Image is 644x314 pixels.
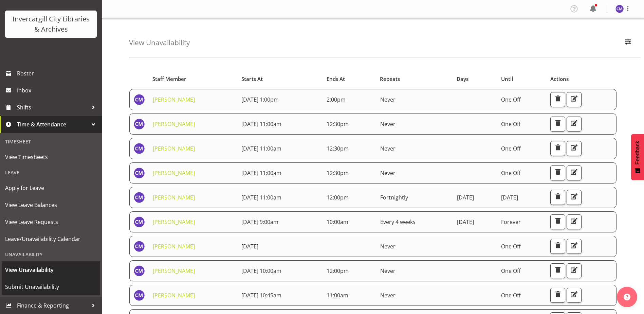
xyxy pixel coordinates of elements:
img: help-xxl-2.png [624,294,630,300]
button: Delete Unavailability [550,263,565,278]
span: 12:30pm [327,145,349,152]
span: One Off [501,169,521,177]
span: [DATE] 10:45am [241,292,281,299]
a: Submit Unavailability [2,278,100,295]
button: Edit Unavailability [567,263,582,278]
span: Never [380,145,395,152]
span: One Off [501,145,521,152]
span: Finance & Reporting [17,300,88,311]
span: [DATE] 11:00am [241,169,281,177]
a: [PERSON_NAME] [153,243,195,250]
span: Forever [501,218,521,226]
img: chamique-mamolo11658.jpg [134,241,145,252]
a: [PERSON_NAME] [153,96,195,103]
img: chamique-mamolo11658.jpg [134,119,145,129]
span: One Off [501,96,521,103]
a: [PERSON_NAME] [153,194,195,201]
span: 12:00pm [327,194,349,201]
a: [PERSON_NAME] [153,145,195,152]
span: Submit Unavailability [5,282,97,292]
div: Leave [2,165,100,179]
span: Every 4 weeks [380,218,416,226]
span: Never [380,169,395,177]
span: [DATE] 11:00am [241,120,281,128]
button: Delete Unavailability [550,190,565,205]
span: Inbox [17,85,98,95]
a: Leave/Unavailability Calendar [2,230,100,247]
span: View Leave Balances [5,200,97,210]
a: Apply for Leave [2,179,100,196]
span: One Off [501,267,521,275]
span: [DATE] 11:00am [241,194,281,201]
div: Invercargill City Libraries & Archives [12,14,90,34]
span: Never [380,292,395,299]
div: Timesheet [2,135,100,149]
span: 12:30pm [327,169,349,177]
button: Edit Unavailability [567,141,582,156]
span: Shifts [17,102,88,112]
span: [DATE] [457,218,474,226]
button: Delete Unavailability [550,165,565,180]
span: 11:00am [327,292,348,299]
span: Ends At [327,75,345,83]
span: View Timesheets [5,152,97,162]
a: [PERSON_NAME] [153,120,195,128]
div: Unavailability [2,247,100,261]
span: [DATE] [241,243,258,250]
img: chamique-mamolo11658.jpg [134,94,145,105]
img: chamique-mamolo11658.jpg [615,5,624,13]
span: Leave/Unavailability Calendar [5,234,97,244]
span: One Off [501,292,521,299]
span: [DATE] 10:00am [241,267,281,275]
a: View Leave Requests [2,213,100,230]
img: chamique-mamolo11658.jpg [134,192,145,203]
span: Fortnightly [380,194,408,201]
button: Edit Unavailability [567,190,582,205]
img: chamique-mamolo11658.jpg [134,168,145,178]
a: View Timesheets [2,149,100,165]
span: One Off [501,243,521,250]
button: Edit Unavailability [567,165,582,180]
span: 2:00pm [327,96,346,103]
button: Delete Unavailability [550,214,565,229]
a: [PERSON_NAME] [153,169,195,177]
button: Delete Unavailability [550,117,565,132]
a: [PERSON_NAME] [153,292,195,299]
button: Feedback - Show survey [631,134,644,180]
span: 12:30pm [327,120,349,128]
span: Staff Member [152,75,186,83]
img: chamique-mamolo11658.jpg [134,143,145,154]
span: [DATE] [457,194,474,201]
img: chamique-mamolo11658.jpg [134,216,145,227]
button: Filter Employees [621,35,635,50]
button: Delete Unavailability [550,92,565,107]
span: Time & Attendance [17,119,88,129]
button: Edit Unavailability [567,288,582,303]
span: [DATE] 1:00pm [241,96,279,103]
a: View Leave Balances [2,196,100,213]
h4: View Unavailability [129,39,190,47]
button: Delete Unavailability [550,288,565,303]
span: View Leave Requests [5,217,97,227]
span: Never [380,267,395,275]
span: Until [501,75,513,83]
a: [PERSON_NAME] [153,267,195,275]
button: Delete Unavailability [550,141,565,156]
button: Edit Unavailability [567,92,582,107]
span: [DATE] 9:00am [241,218,278,226]
span: [DATE] 11:00am [241,145,281,152]
span: Repeats [380,75,400,83]
span: One Off [501,120,521,128]
span: Never [380,120,395,128]
button: Edit Unavailability [567,117,582,132]
span: Roster [17,68,98,78]
span: Days [457,75,468,83]
a: View Unavailability [2,261,100,278]
button: Edit Unavailability [567,239,582,254]
a: [PERSON_NAME] [153,218,195,226]
span: Starts At [241,75,263,83]
span: [DATE] [501,194,518,201]
span: Apply for Leave [5,183,97,193]
span: Never [380,243,395,250]
span: Never [380,96,395,103]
